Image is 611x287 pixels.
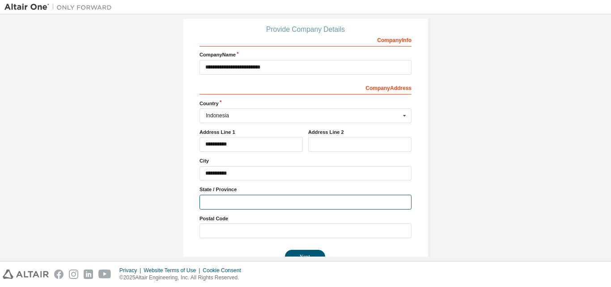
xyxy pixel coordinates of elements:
[199,80,412,94] div: Company Address
[84,270,93,279] img: linkedin.svg
[199,157,412,164] label: City
[199,215,412,222] label: Postal Code
[199,32,412,47] div: Company Info
[119,267,144,274] div: Privacy
[98,270,111,279] img: youtube.svg
[308,129,412,136] label: Address Line 2
[4,3,116,12] img: Altair One
[69,270,78,279] img: instagram.svg
[144,267,203,274] div: Website Terms of Use
[54,270,64,279] img: facebook.svg
[206,113,400,118] div: Indonesia
[285,250,325,263] button: Next
[199,27,412,32] div: Provide Company Details
[199,100,412,107] label: Country
[203,267,246,274] div: Cookie Consent
[199,186,412,193] label: State / Province
[199,51,412,58] label: Company Name
[199,129,303,136] label: Address Line 1
[3,270,49,279] img: altair_logo.svg
[119,274,246,282] p: © 2025 Altair Engineering, Inc. All Rights Reserved.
